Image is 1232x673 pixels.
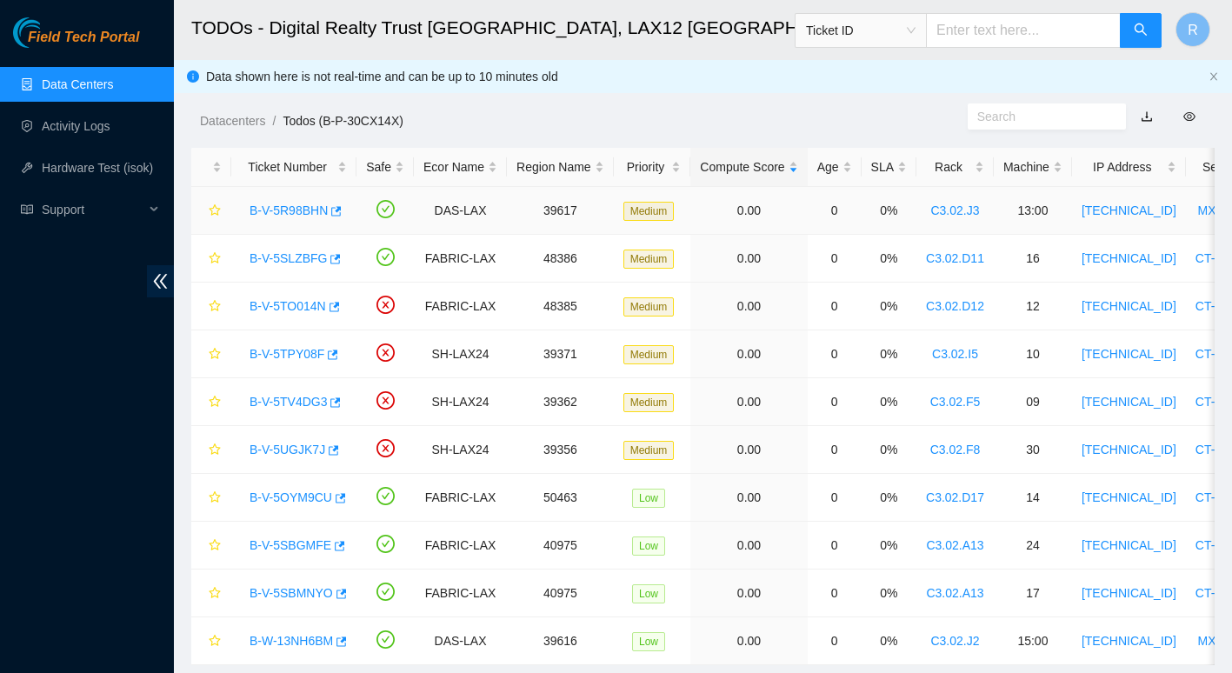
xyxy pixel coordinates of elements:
[1209,71,1219,83] button: close
[808,617,862,665] td: 0
[414,570,507,617] td: FABRIC-LAX
[994,570,1072,617] td: 17
[1082,395,1176,409] a: [TECHNICAL_ID]
[42,161,153,175] a: Hardware Test (isok)
[632,489,665,508] span: Low
[926,299,984,313] a: C3.02.D12
[808,522,862,570] td: 0
[507,617,614,665] td: 39616
[250,299,326,313] a: B-V-5TO014N
[862,378,916,426] td: 0%
[808,378,862,426] td: 0
[690,235,807,283] td: 0.00
[808,330,862,378] td: 0
[201,627,222,655] button: star
[507,187,614,235] td: 39617
[209,539,221,553] span: star
[690,617,807,665] td: 0.00
[690,522,807,570] td: 0.00
[250,251,327,265] a: B-V-5SLZBFG
[862,617,916,665] td: 0%
[209,491,221,505] span: star
[200,114,265,128] a: Datacenters
[623,297,675,317] span: Medium
[930,634,979,648] a: C3.02.J2
[926,490,984,504] a: C3.02.D17
[42,119,110,133] a: Activity Logs
[201,340,222,368] button: star
[808,235,862,283] td: 0
[1209,71,1219,82] span: close
[414,617,507,665] td: DAS-LAX
[862,474,916,522] td: 0%
[507,378,614,426] td: 39362
[283,114,403,128] a: Todos (B-P-30CX14X)
[690,570,807,617] td: 0.00
[808,187,862,235] td: 0
[1141,110,1153,123] a: download
[209,635,221,649] span: star
[507,330,614,378] td: 39371
[1183,110,1195,123] span: eye
[376,583,395,601] span: check-circle
[862,187,916,235] td: 0%
[507,426,614,474] td: 39356
[507,474,614,522] td: 50463
[862,330,916,378] td: 0%
[209,396,221,410] span: star
[376,248,395,266] span: check-circle
[42,77,113,91] a: Data Centers
[201,388,222,416] button: star
[1128,103,1166,130] button: download
[977,107,1102,126] input: Search
[623,345,675,364] span: Medium
[994,522,1072,570] td: 24
[690,378,807,426] td: 0.00
[930,395,981,409] a: C3.02.F5
[862,283,916,330] td: 0%
[1082,443,1176,456] a: [TECHNICAL_ID]
[1082,251,1176,265] a: [TECHNICAL_ID]
[1082,586,1176,600] a: [TECHNICAL_ID]
[209,587,221,601] span: star
[808,474,862,522] td: 0
[1082,490,1176,504] a: [TECHNICAL_ID]
[507,283,614,330] td: 48385
[623,441,675,460] span: Medium
[994,617,1072,665] td: 15:00
[250,490,332,504] a: B-V-5OYM9CU
[690,426,807,474] td: 0.00
[13,31,139,54] a: Akamai TechnologiesField Tech Portal
[250,347,324,361] a: B-V-5TPY08F
[926,538,983,552] a: C3.02.A13
[994,283,1072,330] td: 12
[414,426,507,474] td: SH-LAX24
[932,347,978,361] a: C3.02.I5
[201,579,222,607] button: star
[414,283,507,330] td: FABRIC-LAX
[376,487,395,505] span: check-circle
[623,393,675,412] span: Medium
[926,586,983,600] a: C3.02.A13
[862,522,916,570] td: 0%
[147,265,174,297] span: double-left
[13,17,88,48] img: Akamai Technologies
[1082,634,1176,648] a: [TECHNICAL_ID]
[632,632,665,651] span: Low
[272,114,276,128] span: /
[201,244,222,272] button: star
[1120,13,1162,48] button: search
[690,283,807,330] td: 0.00
[201,483,222,511] button: star
[862,570,916,617] td: 0%
[1082,347,1176,361] a: [TECHNICAL_ID]
[376,439,395,457] span: close-circle
[926,251,984,265] a: C3.02.D11
[250,634,333,648] a: B-W-13NH6BM
[690,187,807,235] td: 0.00
[690,474,807,522] td: 0.00
[862,235,916,283] td: 0%
[376,296,395,314] span: close-circle
[994,187,1072,235] td: 13:00
[250,395,327,409] a: B-V-5TV4DG3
